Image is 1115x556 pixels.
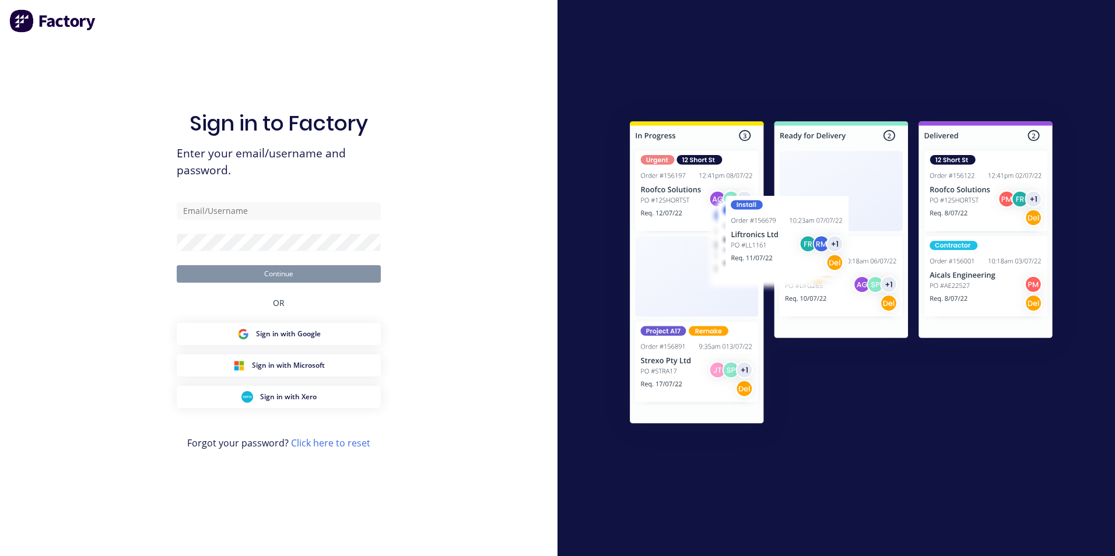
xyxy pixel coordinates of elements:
h1: Sign in to Factory [190,111,368,136]
img: Factory [9,9,97,33]
img: Sign in [604,98,1078,451]
button: Microsoft Sign inSign in with Microsoft [177,354,381,376]
button: Google Sign inSign in with Google [177,323,381,345]
button: Xero Sign inSign in with Xero [177,386,381,408]
a: Click here to reset [291,437,370,449]
span: Enter your email/username and password. [177,145,381,179]
span: Forgot your password? [187,436,370,450]
div: OR [273,283,285,323]
button: Continue [177,265,381,283]
img: Xero Sign in [241,391,253,403]
img: Microsoft Sign in [233,360,245,371]
span: Sign in with Google [256,329,321,339]
img: Google Sign in [237,328,249,340]
span: Sign in with Microsoft [252,360,325,371]
span: Sign in with Xero [260,392,317,402]
input: Email/Username [177,202,381,220]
